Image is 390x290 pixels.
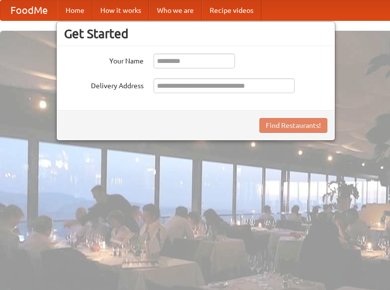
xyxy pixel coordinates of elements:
[0,0,58,20] a: FoodMe
[92,0,149,20] a: How it works
[64,78,144,91] label: Delivery Address
[64,54,144,66] label: Your Name
[64,26,327,41] h3: Get Started
[259,118,327,133] button: Find Restaurants!
[58,0,92,20] a: Home
[149,0,202,20] a: Who we are
[202,0,261,20] a: Recipe videos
